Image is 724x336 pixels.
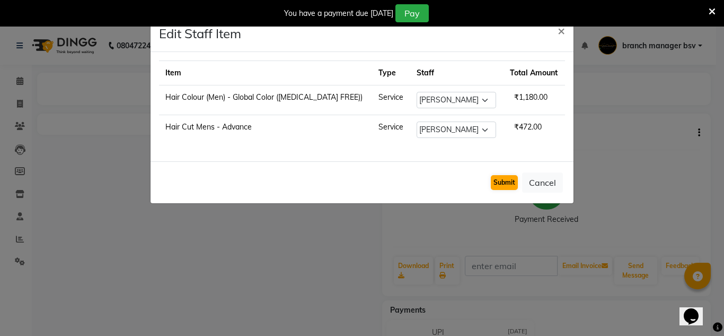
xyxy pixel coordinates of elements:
th: Item [159,61,372,85]
td: Service [372,115,410,145]
div: You have a payment due [DATE] [284,8,393,19]
th: Staff [410,61,504,85]
span: × [558,22,565,38]
th: Total Amount [504,61,565,85]
button: Submit [491,175,518,190]
span: ₹1,180.00 [510,88,552,106]
td: Service [372,85,410,115]
td: Hair Colour (Men) - Global Color ([MEDICAL_DATA] FREE)) [159,85,372,115]
h4: Edit Staff Item [159,24,241,43]
iframe: chat widget [679,294,713,325]
button: Cancel [522,173,563,193]
th: Type [372,61,410,85]
td: Hair Cut Mens - Advance [159,115,372,145]
button: Close [549,15,573,45]
button: Pay [395,4,429,22]
span: ₹472.00 [510,118,546,136]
